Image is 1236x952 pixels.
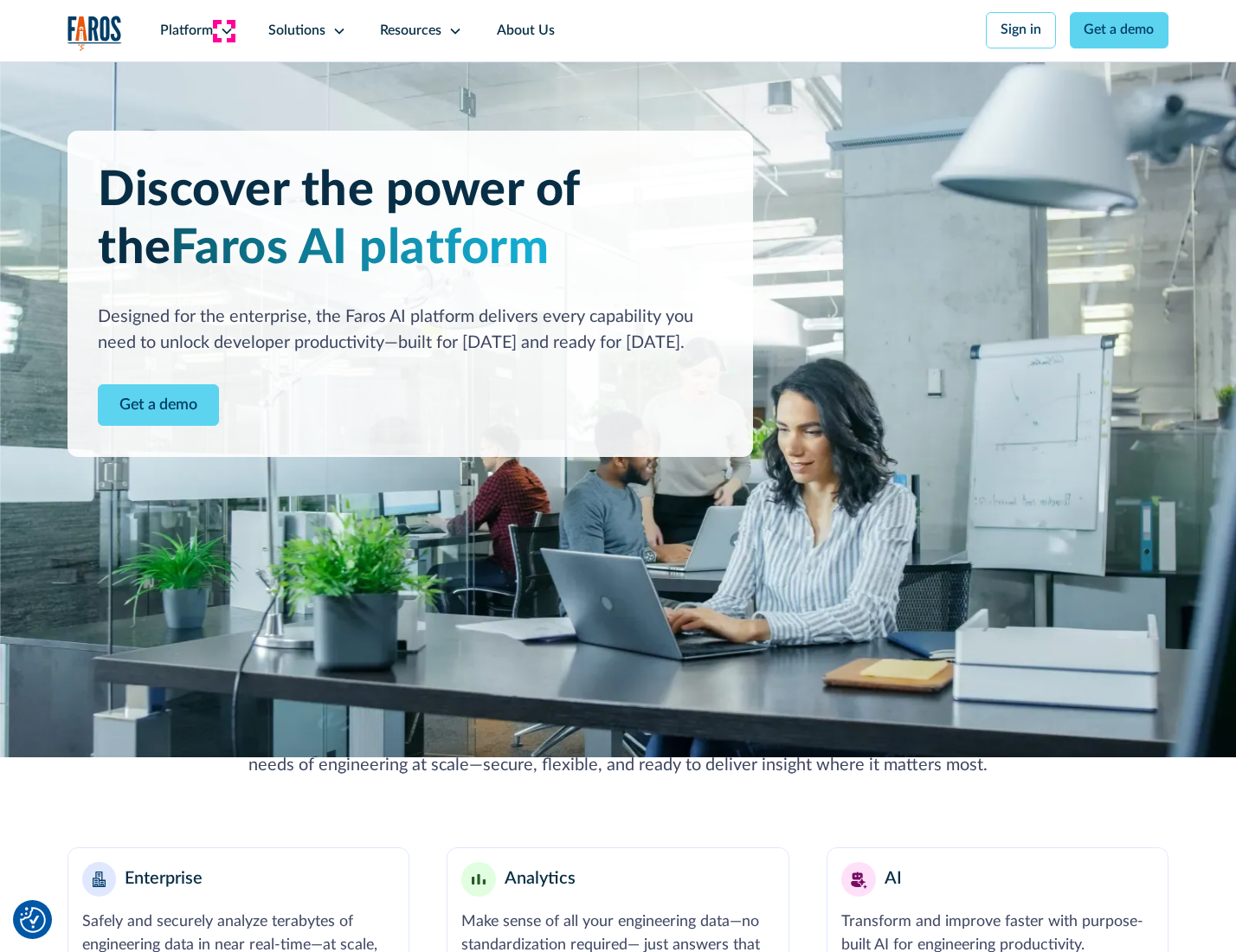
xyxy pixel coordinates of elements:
a: home [68,16,123,51]
div: Analytics [505,866,576,892]
img: Revisit consent button [20,907,46,933]
a: Sign in [986,12,1056,48]
img: Minimalist bar chart analytics icon [472,874,486,885]
span: Faros AI platform [171,224,550,273]
img: Enterprise building blocks or structure icon [93,872,106,887]
a: Contact Modal [98,384,219,427]
div: Platform [160,21,213,42]
img: Logo of the analytics and reporting company Faros. [68,16,123,51]
div: Resources [380,21,441,42]
h1: Discover the power of the [98,162,722,278]
div: AI [885,866,902,892]
div: Solutions [268,21,325,42]
button: Cookie Settings [20,907,46,933]
a: Get a demo [1070,12,1169,48]
div: Enterprise [125,866,203,892]
img: AI robot or assistant icon [845,865,872,892]
div: Designed for the enterprise, the Faros AI platform delivers every capability you need to unlock d... [98,305,722,357]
